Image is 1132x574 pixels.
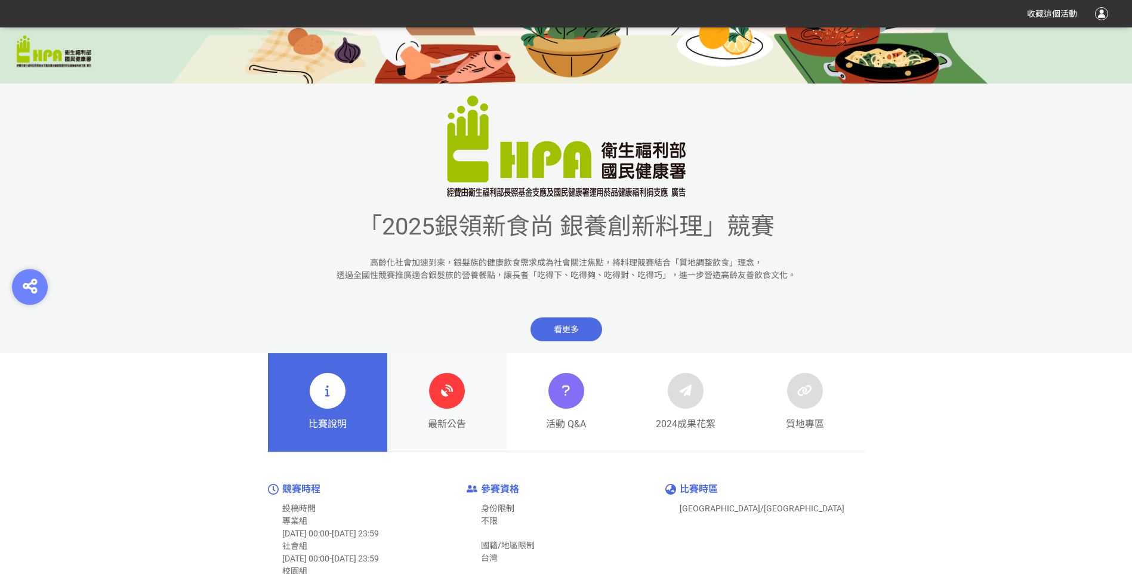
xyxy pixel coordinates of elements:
[481,516,498,526] span: 不限
[626,353,745,452] a: 2024成果花絮
[428,417,466,431] span: 最新公告
[329,554,332,563] span: -
[1027,9,1077,18] span: 收藏這個活動
[481,541,535,550] span: 國籍/地區限制
[332,529,379,538] span: [DATE] 23:59
[467,485,477,493] img: icon-enter-limit.61bcfae.png
[268,484,279,495] img: icon-time.04e13fc.png
[282,529,329,538] span: [DATE] 00:00
[680,483,718,495] span: 比賽時區
[268,353,387,452] a: 比賽說明
[680,504,844,513] span: [GEOGRAPHIC_DATA]/[GEOGRAPHIC_DATA]
[332,554,379,563] span: [DATE] 23:59
[665,484,676,495] img: icon-timezone.9e564b4.png
[282,541,307,551] span: 社會組
[745,353,865,452] a: 質地專區
[387,353,507,452] a: 最新公告
[282,483,320,495] span: 競賽時程
[481,504,514,513] span: 身份限制
[358,229,775,236] a: 「2025銀領新食尚 銀養創新料理」競賽
[656,417,715,431] span: 2024成果花絮
[358,212,775,240] span: 「2025銀領新食尚 銀養創新料理」競賽
[507,353,626,452] a: 活動 Q&A
[282,516,307,526] span: 專業組
[282,554,329,563] span: [DATE] 00:00
[447,95,686,197] img: 「2025銀領新食尚 銀養創新料理」競賽
[546,417,586,431] span: 活動 Q&A
[481,553,498,563] span: 台灣
[329,529,332,538] span: -
[481,483,519,495] span: 參賽資格
[309,417,347,431] span: 比賽說明
[282,504,316,513] span: 投稿時間
[786,417,824,431] span: 質地專區
[530,317,602,341] span: 看更多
